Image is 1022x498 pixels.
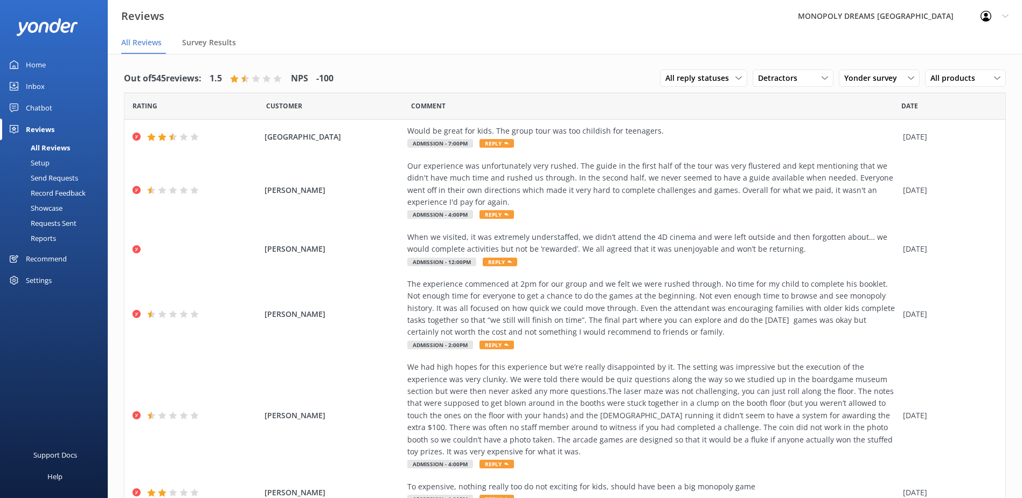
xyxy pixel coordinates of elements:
span: Yonder survey [844,72,903,84]
h4: NPS [291,72,308,86]
a: Showcase [6,200,108,216]
div: Send Requests [6,170,78,185]
div: Recommend [26,248,67,269]
span: Admission - 7:00pm [407,139,473,148]
div: To expensive, nothing really too do not exciting for kids, should have been a big monopoly game [407,481,898,493]
div: Record Feedback [6,185,86,200]
div: Reviews [26,119,54,140]
div: Showcase [6,200,62,216]
img: yonder-white-logo.png [16,18,78,36]
div: [DATE] [903,184,992,196]
span: Reply [479,460,514,468]
span: [PERSON_NAME] [265,410,402,421]
span: [PERSON_NAME] [265,243,402,255]
h3: Reviews [121,8,164,25]
span: Date [266,101,302,111]
div: [DATE] [903,410,992,421]
div: Support Docs [33,444,77,466]
a: Record Feedback [6,185,108,200]
h4: -100 [316,72,333,86]
span: Reply [479,341,514,349]
div: Setup [6,155,50,170]
div: [DATE] [903,131,992,143]
span: All Reviews [121,37,162,48]
div: Would be great for kids. The group tour was too childish for teenagers. [407,125,898,137]
div: The experience commenced at 2pm for our group and we felt we were rushed through. No time for my ... [407,278,898,338]
div: All Reviews [6,140,70,155]
h4: Out of 545 reviews: [124,72,201,86]
div: [DATE] [903,308,992,320]
div: Reports [6,231,56,246]
span: Admission - 4:00pm [407,460,473,468]
span: [GEOGRAPHIC_DATA] [265,131,402,143]
div: Our experience was unfortunately very rushed. The guide in the first half of the tour was very fl... [407,160,898,209]
a: Reports [6,231,108,246]
span: Admission - 12:00pm [407,258,476,266]
a: Send Requests [6,170,108,185]
span: Reply [483,258,517,266]
div: When we visited, it was extremely understaffed, we didn’t attend the 4D cinema and were left outs... [407,231,898,255]
span: Reply [479,139,514,148]
h4: 1.5 [210,72,222,86]
span: Survey Results [182,37,236,48]
span: Question [411,101,446,111]
a: Setup [6,155,108,170]
span: Admission - 2:00pm [407,341,473,349]
div: Chatbot [26,97,52,119]
a: Requests Sent [6,216,108,231]
div: We had high hopes for this experience but we’re really disappointed by it. The setting was impres... [407,361,898,458]
div: Inbox [26,75,45,97]
span: [PERSON_NAME] [265,308,402,320]
div: Requests Sent [6,216,77,231]
span: Reply [479,210,514,219]
span: Date [133,101,157,111]
div: Help [47,466,62,487]
span: Admission - 4:00pm [407,210,473,219]
span: All reply statuses [665,72,735,84]
span: Date [901,101,918,111]
span: [PERSON_NAME] [265,184,402,196]
span: All products [930,72,982,84]
div: Home [26,54,46,75]
a: All Reviews [6,140,108,155]
div: [DATE] [903,243,992,255]
div: Settings [26,269,52,291]
span: Detractors [758,72,804,84]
